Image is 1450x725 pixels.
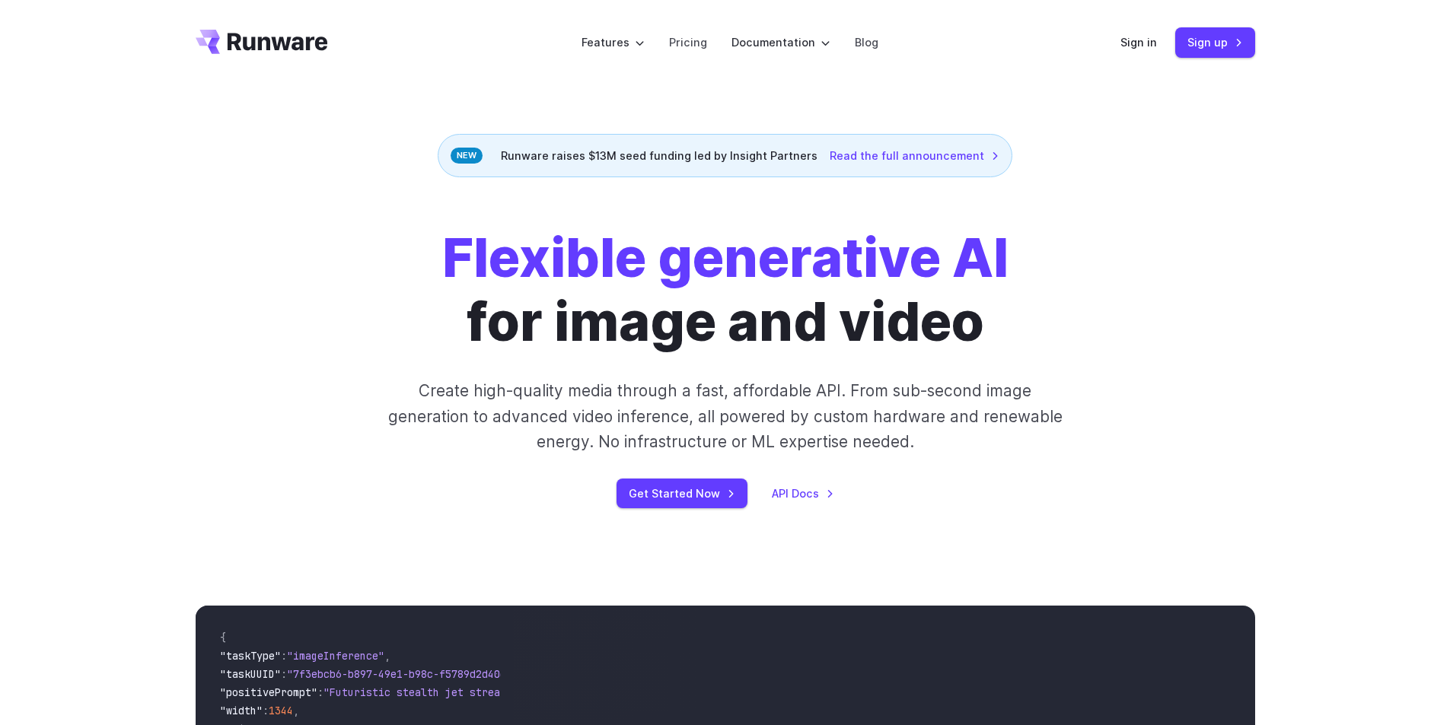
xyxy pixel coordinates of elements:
span: "width" [220,704,263,717]
span: { [220,631,226,644]
a: Read the full announcement [830,147,999,164]
a: Blog [855,33,878,51]
span: "7f3ebcb6-b897-49e1-b98c-f5789d2d40d7" [287,667,518,681]
a: API Docs [772,485,834,502]
span: "Futuristic stealth jet streaking through a neon-lit cityscape with glowing purple exhaust" [323,685,878,699]
div: Runware raises $13M seed funding led by Insight Partners [438,134,1012,177]
p: Create high-quality media through a fast, affordable API. From sub-second image generation to adv... [386,378,1064,454]
span: : [317,685,323,699]
span: , [293,704,299,717]
span: : [281,667,287,681]
span: : [281,649,287,663]
span: "imageInference" [287,649,384,663]
span: , [384,649,390,663]
a: Sign up [1175,27,1255,57]
span: "positivePrompt" [220,685,317,699]
a: Sign in [1120,33,1157,51]
span: 1344 [269,704,293,717]
span: : [263,704,269,717]
span: "taskUUID" [220,667,281,681]
label: Documentation [731,33,830,51]
strong: Flexible generative AI [442,225,1009,290]
span: "taskType" [220,649,281,663]
h1: for image and video [442,226,1009,354]
a: Pricing [669,33,707,51]
a: Get Started Now [617,479,747,508]
a: Go to / [196,30,328,54]
label: Features [582,33,645,51]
